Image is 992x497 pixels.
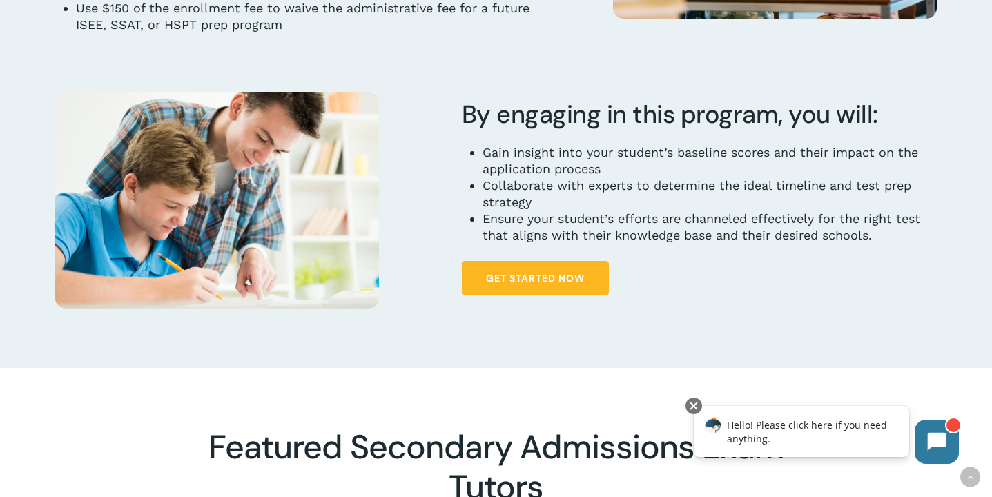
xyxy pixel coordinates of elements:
[486,271,585,285] span: Get Started Now
[483,177,937,211] li: Collaborate with experts to determine the ideal timeline and test prep strategy
[55,92,379,308] img: 1 on 1 12
[462,99,937,130] h3: By engaging in this program, you will:
[483,211,937,244] li: Ensure your student’s efforts are channeled effectively for the right test that aligns with their...
[483,144,937,177] li: Gain insight into your student’s baseline scores and their impact on the application process
[462,261,609,295] a: Get Started Now
[679,395,973,478] iframe: Chatbot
